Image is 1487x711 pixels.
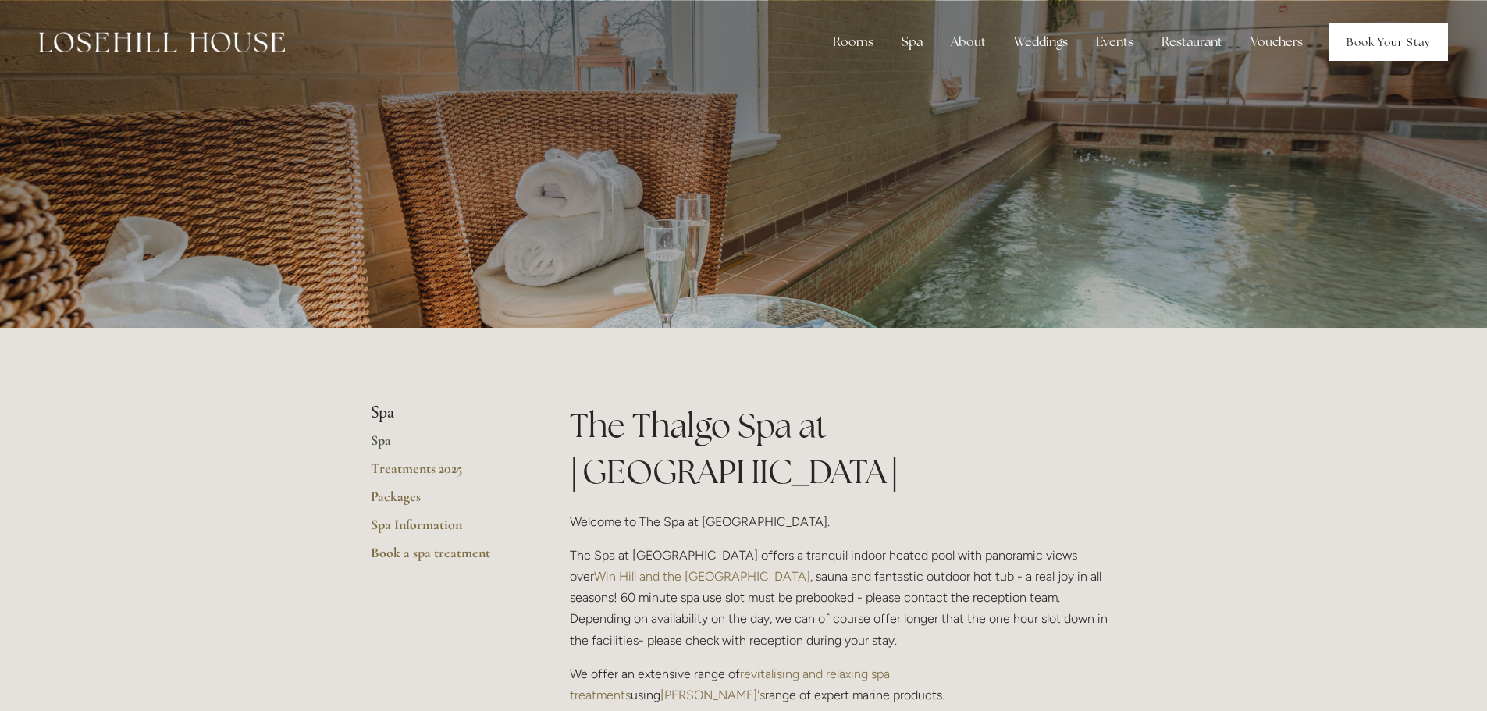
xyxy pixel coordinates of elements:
div: Rooms [820,27,886,58]
div: Restaurant [1149,27,1235,58]
a: Vouchers [1238,27,1315,58]
a: Win Hill and the [GEOGRAPHIC_DATA] [594,569,810,584]
a: Packages [371,488,520,516]
a: [PERSON_NAME]'s [660,688,765,702]
div: Weddings [1001,27,1080,58]
div: Events [1083,27,1146,58]
p: We offer an extensive range of using range of expert marine products. [570,663,1117,706]
div: Spa [889,27,935,58]
a: Spa [371,432,520,460]
a: Spa Information [371,516,520,544]
h1: The Thalgo Spa at [GEOGRAPHIC_DATA] [570,403,1117,495]
a: Book Your Stay [1329,23,1448,61]
div: About [938,27,998,58]
p: The Spa at [GEOGRAPHIC_DATA] offers a tranquil indoor heated pool with panoramic views over , sau... [570,545,1117,651]
a: Book a spa treatment [371,544,520,572]
li: Spa [371,403,520,423]
a: Treatments 2025 [371,460,520,488]
img: Losehill House [39,32,285,52]
p: Welcome to The Spa at [GEOGRAPHIC_DATA]. [570,511,1117,532]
